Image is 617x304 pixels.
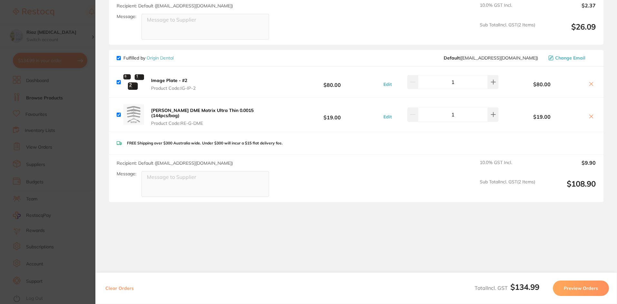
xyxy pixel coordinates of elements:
[117,3,233,9] span: Recipient: Default ( [EMAIL_ADDRESS][DOMAIN_NAME] )
[480,3,535,17] span: 10.0 % GST Incl.
[151,86,196,91] span: Product Code: IG-IP-2
[480,179,535,197] span: Sub Total Incl. GST ( 2 Items)
[553,281,609,296] button: Preview Orders
[117,171,136,177] label: Message:
[381,114,394,120] button: Edit
[500,81,584,87] b: $80.00
[151,78,187,83] b: Image Plate - #2
[555,55,585,60] span: Change Email
[151,121,282,126] span: Product Code: RE-G-DME
[151,107,254,118] b: [PERSON_NAME] DME Matrix Ultra Thin 0.0015 (144pcs/bag)
[123,72,144,92] img: anBubTI1dA
[149,107,284,126] button: [PERSON_NAME] DME Matrix Ultra Thin 0.0015 (144pcs/bag) Product Code:RE-G-DME
[117,160,233,166] span: Recipient: Default ( [EMAIL_ADDRESS][DOMAIN_NAME] )
[540,22,596,40] output: $26.09
[546,55,596,61] button: Change Email
[381,81,394,87] button: Edit
[500,114,584,120] b: $19.00
[149,78,198,91] button: Image Plate - #2 Product Code:IG-IP-2
[284,109,380,121] b: $19.00
[117,14,136,19] label: Message:
[540,3,596,17] output: $2.37
[510,282,539,292] b: $134.99
[475,285,539,291] span: Total Incl. GST
[444,55,538,60] span: info@origindental.com.au
[123,55,174,60] p: Fulfilled by
[480,160,535,174] span: 10.0 % GST Incl.
[123,104,144,125] img: NTIzY2lzcQ
[103,281,136,296] button: Clear Orders
[540,160,596,174] output: $9.90
[540,179,596,197] output: $108.90
[127,141,283,145] p: FREE Shipping over $300 Australia wide. Under $300 will incur a $15 flat delivery fee.
[444,55,460,61] b: Default
[147,55,174,61] a: Origin Dental
[284,76,380,88] b: $80.00
[480,22,535,40] span: Sub Total Incl. GST ( 2 Items)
